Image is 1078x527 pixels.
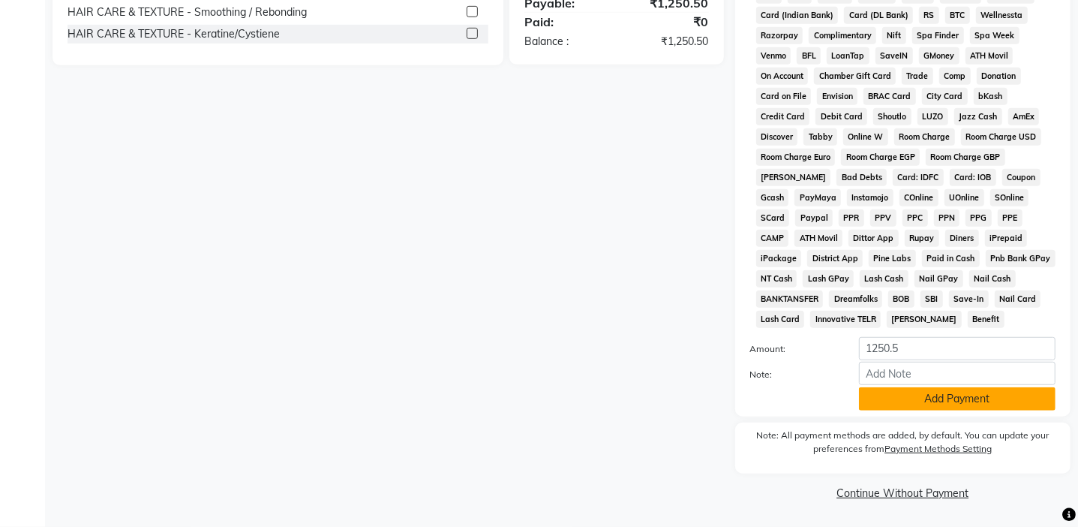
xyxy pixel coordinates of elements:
span: Envision [817,88,857,105]
span: Online W [843,128,888,146]
span: NT Cash [756,270,797,288]
span: Diners [945,230,979,247]
div: ₹0 [617,13,720,31]
span: BOB [888,291,914,308]
span: Instamojo [847,189,893,206]
span: Spa Finder [912,27,964,44]
span: RS [919,7,939,24]
span: PPV [870,209,896,227]
span: Dittor App [848,230,899,247]
span: PPR [839,209,864,227]
button: Add Payment [859,387,1055,411]
span: ATH Movil [794,230,842,247]
span: Nail Card [995,291,1041,308]
span: UOnline [944,189,984,206]
span: ATH Movil [965,47,1013,65]
span: Room Charge USD [961,128,1041,146]
span: Gcash [756,189,789,206]
span: CAMP [756,230,789,247]
input: Add Note [859,362,1055,385]
span: SaveIN [875,47,913,65]
span: PPC [902,209,928,227]
label: Note: [739,368,848,381]
span: Credit Card [756,108,810,125]
span: LUZO [917,108,948,125]
span: PPG [965,209,992,227]
span: Spa Week [970,27,1019,44]
span: Card (Indian Bank) [756,7,839,24]
label: Payment Methods Setting [884,442,992,456]
label: Note: All payment methods are added, by default. You can update your preferences from [750,429,1055,462]
span: Room Charge EGP [841,149,920,166]
span: SCard [756,209,790,227]
input: Amount [859,337,1055,360]
span: BRAC Card [863,88,916,105]
div: HAIR CARE & TEXTURE - Smoothing / Rebonding [68,5,307,20]
div: Balance : [513,34,617,50]
div: ₹1,250.50 [617,34,720,50]
span: PPN [934,209,960,227]
span: Save-In [949,291,989,308]
span: District App [807,250,863,267]
span: Jazz Cash [954,108,1002,125]
span: Wellnessta [976,7,1028,24]
span: iPackage [756,250,802,267]
span: [PERSON_NAME] [756,169,831,186]
span: Nail GPay [914,270,963,288]
span: Debit Card [815,108,867,125]
span: Nift [882,27,906,44]
span: Paypal [795,209,833,227]
span: Card on File [756,88,812,105]
span: Bad Debts [836,169,887,186]
span: Dreamfolks [829,291,882,308]
span: Razorpay [756,27,803,44]
span: COnline [899,189,938,206]
span: SOnline [990,189,1029,206]
label: Amount: [739,342,848,356]
span: BTC [945,7,970,24]
span: Trade [902,68,933,85]
span: On Account [756,68,809,85]
span: Discover [756,128,798,146]
span: Rupay [905,230,939,247]
span: Tabby [803,128,837,146]
div: Paid: [513,13,617,31]
span: Paid in Cash [922,250,980,267]
span: PayMaya [794,189,841,206]
span: Shoutlo [873,108,911,125]
span: City Card [922,88,968,105]
span: BANKTANSFER [756,291,824,308]
span: Room Charge [894,128,955,146]
span: Innovative TELR [810,311,881,328]
span: AmEx [1008,108,1040,125]
span: LoanTap [827,47,869,65]
span: Card (DL Bank) [844,7,913,24]
span: Venmo [756,47,791,65]
span: PPE [998,209,1022,227]
span: Room Charge GBP [926,149,1005,166]
span: GMoney [919,47,959,65]
span: Nail Cash [969,270,1016,288]
span: Pnb Bank GPay [986,250,1055,267]
div: HAIR CARE & TEXTURE - Keratine/Cystiene [68,26,280,42]
span: Lash Cash [860,270,908,288]
span: Pine Labs [869,250,916,267]
span: Card: IOB [950,169,996,186]
span: BFL [797,47,821,65]
span: [PERSON_NAME] [887,311,962,328]
span: SBI [920,291,943,308]
span: Complimentary [809,27,876,44]
span: Benefit [968,311,1004,328]
span: Chamber Gift Card [814,68,896,85]
span: Room Charge Euro [756,149,836,166]
span: iPrepaid [985,230,1028,247]
span: Comp [939,68,971,85]
span: Coupon [1002,169,1040,186]
span: Lash GPay [803,270,854,288]
span: Card: IDFC [893,169,944,186]
a: Continue Without Payment [738,486,1067,501]
span: Lash Card [756,311,805,328]
span: bKash [974,88,1007,105]
span: Donation [977,68,1021,85]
